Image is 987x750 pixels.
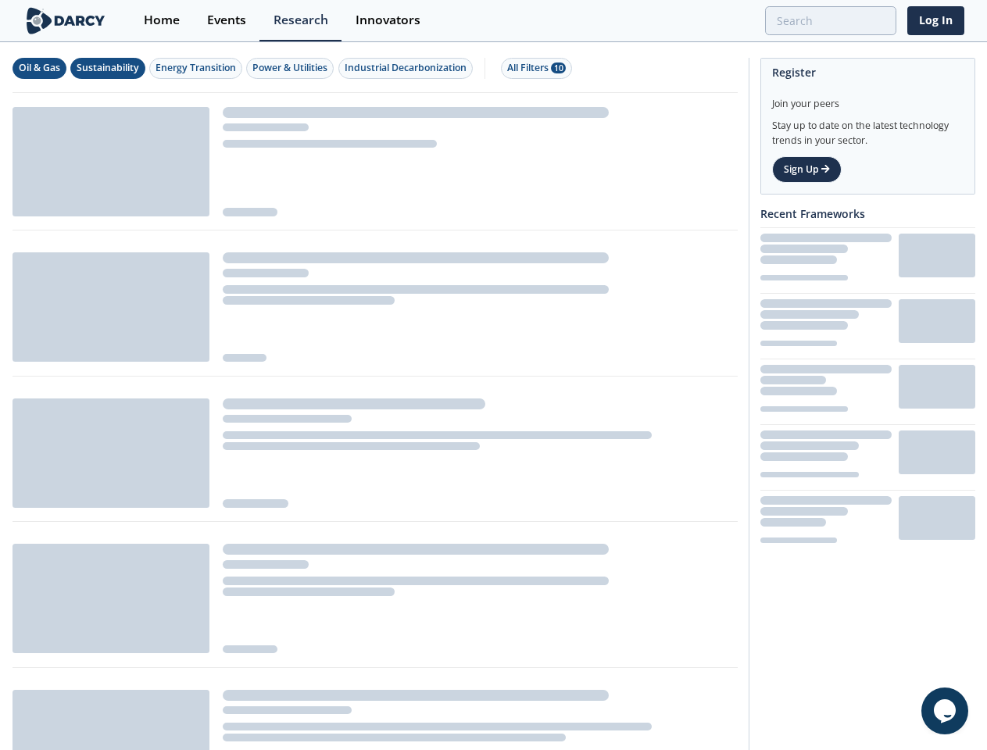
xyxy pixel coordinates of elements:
[356,14,420,27] div: Innovators
[149,58,242,79] button: Energy Transition
[77,61,139,75] div: Sustainability
[246,58,334,79] button: Power & Utilities
[507,61,566,75] div: All Filters
[772,59,964,86] div: Register
[501,58,572,79] button: All Filters 10
[338,58,473,79] button: Industrial Decarbonization
[765,6,896,35] input: Advanced Search
[13,58,66,79] button: Oil & Gas
[156,61,236,75] div: Energy Transition
[772,86,964,111] div: Join your peers
[772,111,964,148] div: Stay up to date on the latest technology trends in your sector.
[345,61,467,75] div: Industrial Decarbonization
[760,200,975,227] div: Recent Frameworks
[921,687,971,734] iframe: chat widget
[70,58,145,79] button: Sustainability
[274,14,328,27] div: Research
[551,62,566,73] span: 10
[907,6,964,35] a: Log In
[19,61,60,75] div: Oil & Gas
[144,14,180,27] div: Home
[252,61,327,75] div: Power & Utilities
[772,156,842,183] a: Sign Up
[207,14,246,27] div: Events
[23,7,109,34] img: logo-wide.svg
